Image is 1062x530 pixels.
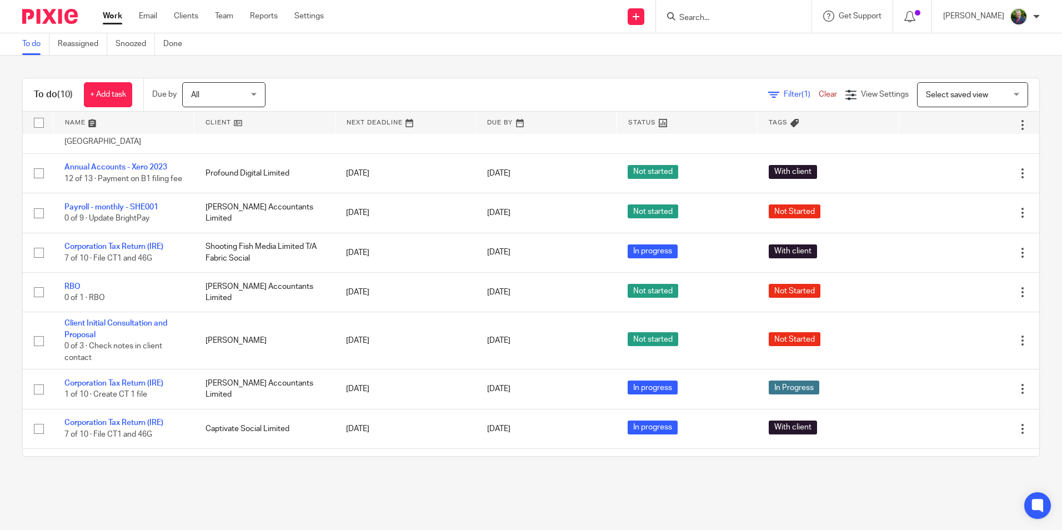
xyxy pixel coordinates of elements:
[84,82,132,107] a: + Add task
[769,332,820,346] span: Not Started
[628,165,678,179] span: Not started
[335,409,476,448] td: [DATE]
[487,288,510,296] span: [DATE]
[194,233,335,272] td: Shooting Fish Media Limited T/A Fabric Social
[784,91,819,98] span: Filter
[57,90,73,99] span: (10)
[769,284,820,298] span: Not Started
[116,33,155,55] a: Snoozed
[103,11,122,22] a: Work
[861,91,909,98] span: View Settings
[801,91,810,98] span: (1)
[335,312,476,369] td: [DATE]
[64,379,163,387] a: Corporation Tax Return (IRE)
[769,244,817,258] span: With client
[215,11,233,22] a: Team
[294,11,324,22] a: Settings
[926,91,988,99] span: Select saved view
[194,409,335,448] td: Captivate Social Limited
[819,91,837,98] a: Clear
[678,13,778,23] input: Search
[64,294,105,302] span: 0 of 1 · RBO
[487,209,510,217] span: [DATE]
[769,119,788,126] span: Tags
[628,332,678,346] span: Not started
[174,11,198,22] a: Clients
[163,33,191,55] a: Done
[769,381,819,394] span: In Progress
[22,33,49,55] a: To do
[335,369,476,409] td: [DATE]
[769,421,817,434] span: With client
[628,421,678,434] span: In progress
[64,163,167,171] a: Annual Accounts - Xero 2023
[152,89,177,100] p: Due by
[335,193,476,233] td: [DATE]
[628,381,678,394] span: In progress
[487,169,510,177] span: [DATE]
[335,272,476,312] td: [DATE]
[194,153,335,193] td: Profound Digital Limited
[64,214,149,222] span: 0 of 9 · Update BrightPay
[487,337,510,344] span: [DATE]
[64,319,167,338] a: Client Initial Consultation and Proposal
[194,272,335,312] td: [PERSON_NAME] Accountants Limited
[34,89,73,101] h1: To do
[22,9,78,24] img: Pixie
[64,254,152,262] span: 7 of 10 · File CT1 and 46G
[64,342,162,362] span: 0 of 3 · Check notes in client contact
[487,249,510,257] span: [DATE]
[1010,8,1028,26] img: download.png
[335,153,476,193] td: [DATE]
[194,369,335,409] td: [PERSON_NAME] Accountants Limited
[139,11,157,22] a: Email
[64,283,81,291] a: RBO
[487,385,510,393] span: [DATE]
[335,233,476,272] td: [DATE]
[64,391,147,399] span: 1 of 10 · Create CT 1 file
[250,11,278,22] a: Reports
[64,175,182,183] span: 12 of 13 · Payment on B1 filing fee
[58,33,107,55] a: Reassigned
[769,204,820,218] span: Not Started
[943,11,1004,22] p: [PERSON_NAME]
[769,165,817,179] span: With client
[191,91,199,99] span: All
[628,284,678,298] span: Not started
[194,449,335,506] td: Captivate Social Limited
[194,193,335,233] td: [PERSON_NAME] Accountants Limited
[64,419,163,427] a: Corporation Tax Return (IRE)
[839,12,881,20] span: Get Support
[628,204,678,218] span: Not started
[487,425,510,433] span: [DATE]
[64,203,158,211] a: Payroll - monthly - SHE001
[64,456,178,475] a: Annual Accounts - Bookkeeping Clients
[64,243,163,251] a: Corporation Tax Return (IRE)
[335,449,476,506] td: [DATE]
[194,312,335,369] td: [PERSON_NAME]
[64,431,152,438] span: 7 of 10 · File CT1 and 46G
[628,244,678,258] span: In progress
